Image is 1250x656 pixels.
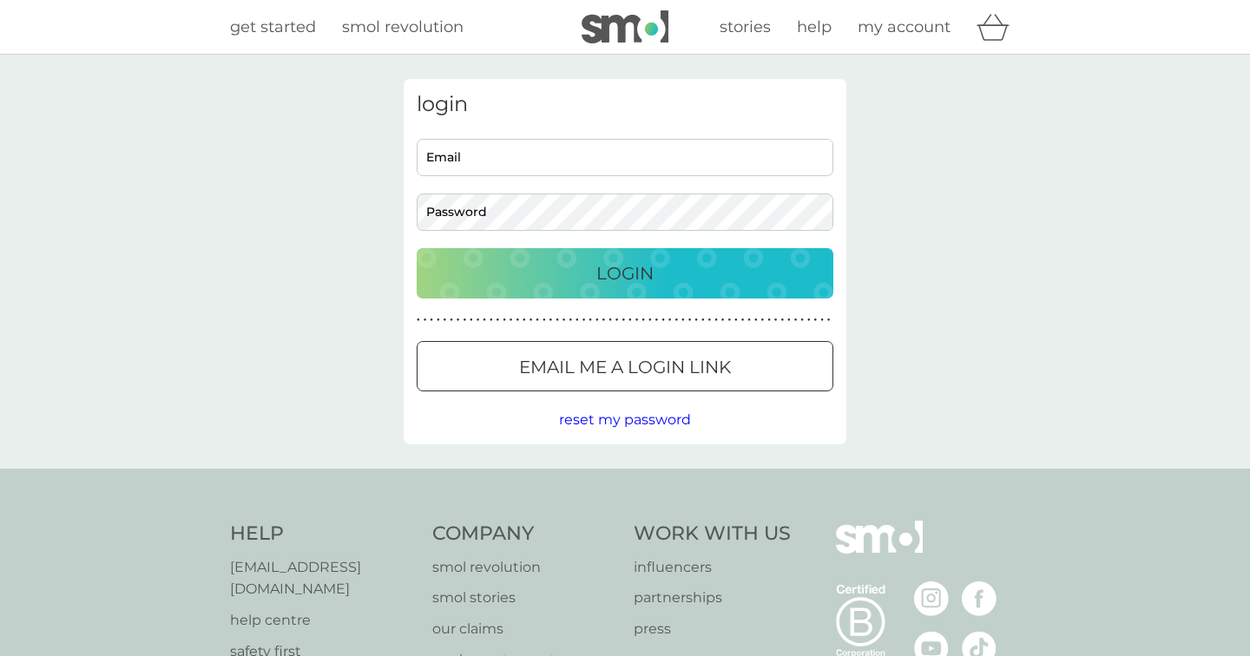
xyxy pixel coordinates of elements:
a: get started [230,15,316,40]
p: ● [549,316,553,325]
p: ● [503,316,506,325]
p: ● [787,316,791,325]
a: smol stories [432,587,617,609]
button: Email me a login link [417,341,833,391]
button: reset my password [559,409,691,431]
span: help [797,17,832,36]
p: ● [609,316,612,325]
p: ● [688,316,692,325]
a: press [634,618,791,640]
p: ● [589,316,592,325]
p: ● [510,316,513,325]
p: ● [635,316,639,325]
p: ● [562,316,566,325]
p: ● [741,316,745,325]
p: ● [701,316,705,325]
p: ● [536,316,539,325]
p: ● [450,316,453,325]
p: ● [470,316,473,325]
p: ● [648,316,652,325]
p: ● [437,316,440,325]
p: ● [463,316,466,325]
p: ● [582,316,586,325]
p: ● [727,316,731,325]
p: ● [628,316,632,325]
p: ● [430,316,433,325]
p: ● [734,316,738,325]
p: ● [754,316,758,325]
p: ● [602,316,606,325]
h4: Company [432,521,617,548]
p: ● [820,316,824,325]
p: ● [530,316,533,325]
a: our claims [432,618,617,640]
p: ● [668,316,672,325]
p: ● [477,316,480,325]
p: ● [780,316,784,325]
p: ● [800,316,804,325]
p: ● [681,316,685,325]
p: ● [595,316,599,325]
p: ● [444,316,447,325]
p: ● [569,316,572,325]
p: ● [497,316,500,325]
p: ● [523,316,526,325]
p: ● [490,316,493,325]
h4: Work With Us [634,521,791,548]
h4: Help [230,521,415,548]
p: ● [417,316,420,325]
a: influencers [634,556,791,579]
p: ● [747,316,751,325]
p: Email me a login link [519,353,731,381]
p: ● [655,316,659,325]
a: smol revolution [342,15,464,40]
img: smol [836,521,923,580]
span: get started [230,17,316,36]
p: ● [661,316,665,325]
a: help centre [230,609,415,632]
p: ● [674,316,678,325]
p: ● [622,316,625,325]
p: ● [516,316,519,325]
h3: login [417,92,833,117]
p: ● [807,316,811,325]
span: reset my password [559,411,691,428]
p: ● [556,316,559,325]
a: smol revolution [432,556,617,579]
a: [EMAIL_ADDRESS][DOMAIN_NAME] [230,556,415,600]
p: ● [827,316,831,325]
img: smol [582,10,668,43]
p: ● [794,316,798,325]
p: ● [576,316,579,325]
p: ● [708,316,712,325]
a: partnerships [634,587,791,609]
p: ● [424,316,427,325]
p: ● [694,316,698,325]
p: ● [483,316,486,325]
p: ● [721,316,725,325]
span: stories [720,17,771,36]
p: ● [767,316,771,325]
a: my account [858,15,951,40]
button: Login [417,248,833,298]
p: ● [814,316,818,325]
img: visit the smol Facebook page [962,581,997,616]
p: ● [543,316,546,325]
p: ● [457,316,460,325]
a: help [797,15,832,40]
p: ● [714,316,718,325]
p: ● [641,316,645,325]
img: visit the smol Instagram page [914,581,949,616]
span: smol revolution [342,17,464,36]
p: ● [761,316,765,325]
span: my account [858,17,951,36]
p: Login [596,259,654,287]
